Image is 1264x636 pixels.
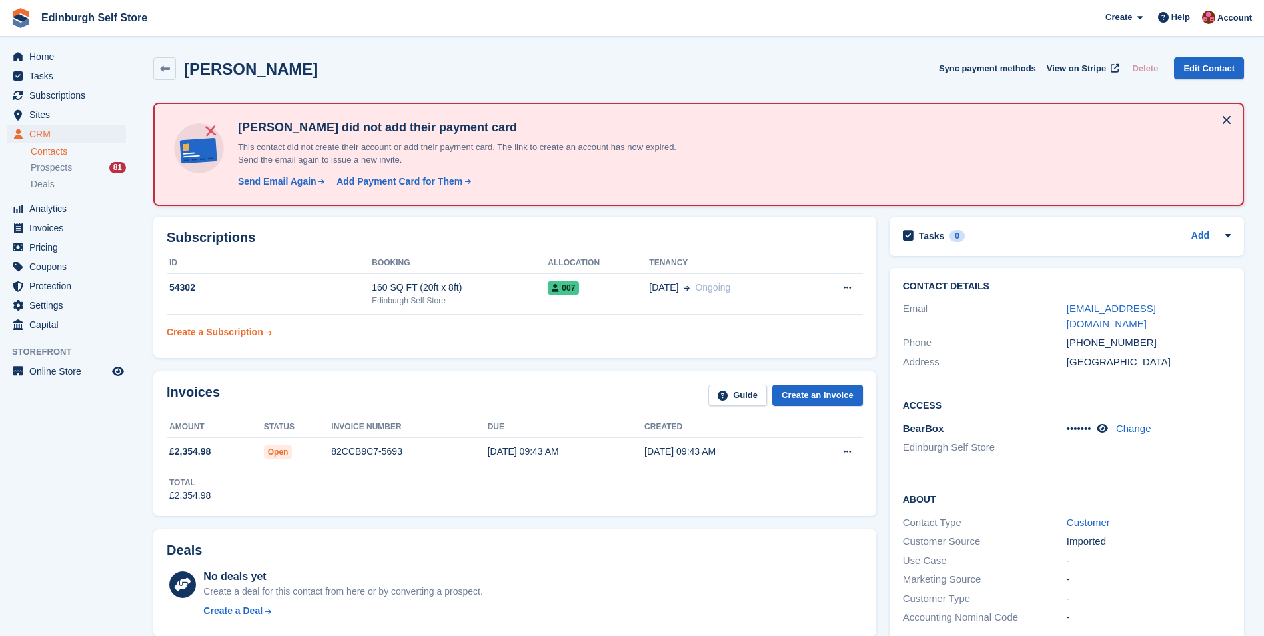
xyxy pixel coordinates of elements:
[331,445,487,459] div: 82CCB9C7-5693
[1067,303,1156,329] a: [EMAIL_ADDRESS][DOMAIN_NAME]
[167,320,272,345] a: Create a Subscription
[29,125,109,143] span: CRM
[903,398,1231,411] h2: Access
[167,230,863,245] h2: Subscriptions
[903,534,1067,549] div: Customer Source
[7,105,126,124] a: menu
[903,301,1067,331] div: Email
[7,199,126,218] a: menu
[169,489,211,503] div: £2,354.98
[1041,57,1122,79] a: View on Stripe
[29,219,109,237] span: Invoices
[31,177,126,191] a: Deals
[31,145,126,158] a: Contacts
[203,604,263,618] div: Create a Deal
[903,610,1067,625] div: Accounting Nominal Code
[1067,355,1231,370] div: [GEOGRAPHIC_DATA]
[903,440,1067,455] li: Edinburgh Self Store
[203,604,482,618] a: Create a Deal
[31,161,126,175] a: Prospects 81
[372,253,548,274] th: Booking
[233,120,699,135] h4: [PERSON_NAME] did not add their payment card
[1067,534,1231,549] div: Imported
[36,7,153,29] a: Edinburgh Self Store
[708,385,767,407] a: Guide
[7,86,126,105] a: menu
[903,281,1231,292] h2: Contact Details
[7,296,126,315] a: menu
[1105,11,1132,24] span: Create
[31,161,72,174] span: Prospects
[1067,423,1091,434] span: •••••••
[644,445,801,459] div: [DATE] 09:43 AM
[903,515,1067,531] div: Contact Type
[1067,572,1231,587] div: -
[949,230,965,242] div: 0
[233,141,699,167] p: This contact did not create their account or add their payment card. The link to create an accoun...
[7,67,126,85] a: menu
[29,199,109,218] span: Analytics
[903,553,1067,569] div: Use Case
[264,417,332,438] th: Status
[1067,335,1231,351] div: [PHONE_NUMBER]
[903,572,1067,587] div: Marketing Source
[12,345,133,359] span: Storefront
[331,175,472,189] a: Add Payment Card for Them
[29,257,109,276] span: Coupons
[7,362,126,381] a: menu
[169,477,211,489] div: Total
[7,125,126,143] a: menu
[110,363,126,379] a: Preview store
[29,86,109,105] span: Subscriptions
[1217,11,1252,25] span: Account
[336,175,462,189] div: Add Payment Card for Them
[167,253,372,274] th: ID
[29,47,109,66] span: Home
[167,385,220,407] h2: Invoices
[548,253,649,274] th: Allocation
[7,315,126,334] a: menu
[7,47,126,66] a: menu
[331,417,487,438] th: Invoice number
[939,57,1036,79] button: Sync payment methods
[1047,62,1106,75] span: View on Stripe
[1067,553,1231,569] div: -
[264,445,293,459] span: Open
[903,335,1067,351] div: Phone
[29,238,109,257] span: Pricing
[1067,591,1231,607] div: -
[29,296,109,315] span: Settings
[29,362,109,381] span: Online Store
[1127,57,1163,79] button: Delete
[649,253,808,274] th: Tenancy
[7,257,126,276] a: menu
[203,569,482,585] div: No deals yet
[644,417,801,438] th: Created
[171,120,227,177] img: no-card-linked-e7822e413c904bf8b177c4d89f31251c4716f9871600ec3ca5bfc59e148c83f4.svg
[109,162,126,173] div: 81
[7,219,126,237] a: menu
[903,591,1067,607] div: Customer Type
[1067,517,1110,528] a: Customer
[1067,610,1231,625] div: -
[238,175,316,189] div: Send Email Again
[372,295,548,307] div: Edinburgh Self Store
[903,492,1231,505] h2: About
[903,355,1067,370] div: Address
[1202,11,1215,24] img: Lucy Michalec
[29,105,109,124] span: Sites
[167,325,263,339] div: Create a Subscription
[1116,423,1151,434] a: Change
[903,423,944,434] span: BearBox
[167,281,372,295] div: 54302
[548,281,579,295] span: 007
[29,277,109,295] span: Protection
[1191,229,1209,244] a: Add
[695,282,730,293] span: Ongoing
[167,417,264,438] th: Amount
[31,178,55,191] span: Deals
[29,67,109,85] span: Tasks
[167,543,202,558] h2: Deals
[772,385,863,407] a: Create an Invoice
[7,238,126,257] a: menu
